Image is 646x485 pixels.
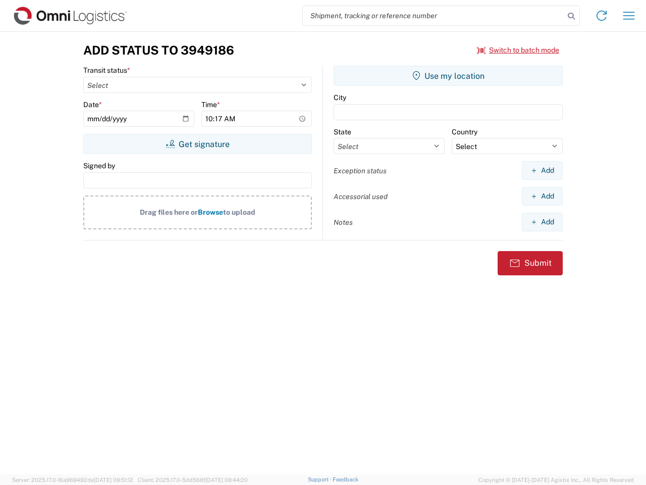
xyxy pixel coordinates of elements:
[334,66,563,86] button: Use my location
[83,100,102,109] label: Date
[83,134,312,154] button: Get signature
[452,127,477,136] label: Country
[522,213,563,231] button: Add
[223,208,255,216] span: to upload
[83,43,234,58] h3: Add Status to 3949186
[522,161,563,180] button: Add
[334,218,353,227] label: Notes
[478,475,634,484] span: Copyright © [DATE]-[DATE] Agistix Inc., All Rights Reserved
[498,251,563,275] button: Submit
[333,476,358,482] a: Feedback
[205,477,248,483] span: [DATE] 08:44:20
[198,208,223,216] span: Browse
[94,477,133,483] span: [DATE] 09:51:12
[12,477,133,483] span: Server: 2025.17.0-16a969492de
[83,66,130,75] label: Transit status
[83,161,115,170] label: Signed by
[334,192,388,201] label: Accessorial used
[334,166,387,175] label: Exception status
[303,6,564,25] input: Shipment, tracking or reference number
[308,476,333,482] a: Support
[201,100,220,109] label: Time
[140,208,198,216] span: Drag files here or
[334,127,351,136] label: State
[522,187,563,206] button: Add
[334,93,346,102] label: City
[477,42,559,59] button: Switch to batch mode
[138,477,248,483] span: Client: 2025.17.0-5dd568f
